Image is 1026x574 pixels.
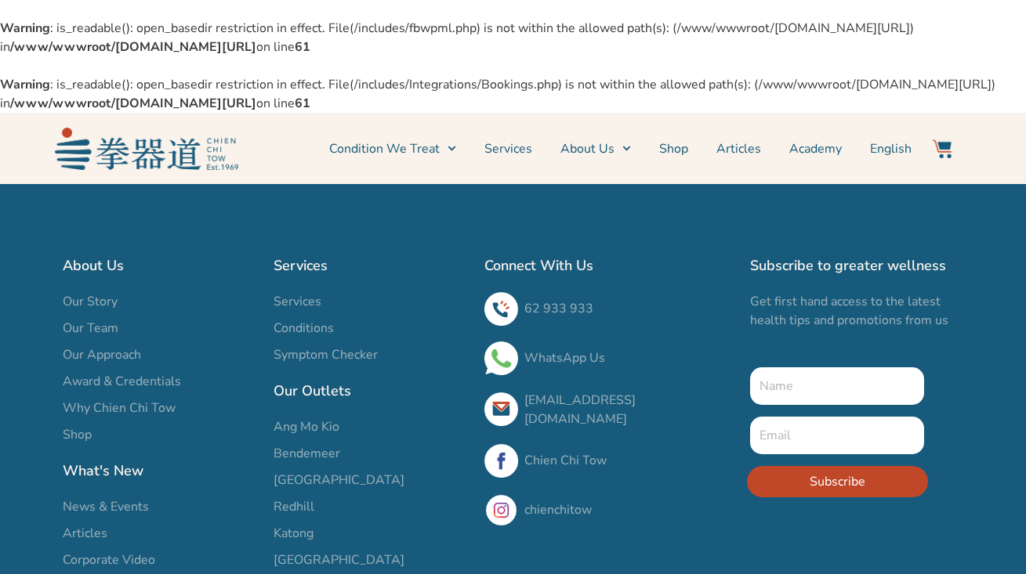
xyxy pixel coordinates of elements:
span: Subscribe [810,472,865,491]
span: Articles [63,524,107,543]
a: Why Chien Chi Tow [63,399,258,417]
a: Articles [716,129,761,168]
b: 61 [295,95,310,112]
span: Corporate Video [63,551,155,569]
span: Our Team [63,319,118,338]
a: Conditions [274,319,469,338]
h2: Our Outlets [274,380,469,402]
a: Chien Chi Tow [524,452,607,469]
span: Conditions [274,319,334,338]
a: Our Approach [63,345,258,364]
span: Award & Credentials [63,372,181,391]
span: Symptom Checker [274,345,378,364]
b: 61 [295,38,310,56]
img: Website Icon-03 [933,139,952,158]
span: Services [274,292,321,311]
span: Bendemeer [274,444,340,463]
span: Why Chien Chi Tow [63,399,176,417]
h2: About Us [63,255,258,276]
b: /www/wwwroot/[DOMAIN_NAME][URL] [10,95,256,112]
span: Redhill [274,497,314,516]
a: Corporate Video [63,551,258,569]
a: Bendemeer [274,444,469,463]
a: Redhill [274,497,469,516]
span: Our Approach [63,345,141,364]
span: [GEOGRAPHIC_DATA] [274,551,404,569]
button: Subscribe [747,466,928,497]
a: Services [484,129,532,168]
a: Shop [659,129,688,168]
a: Our Story [63,292,258,311]
span: English [870,139,912,158]
input: Email [750,417,925,454]
a: [GEOGRAPHIC_DATA] [274,471,469,489]
form: New Form [750,367,925,509]
p: Get first hand access to the latest health tips and promotions from us [750,292,964,330]
a: 62 933 933 [524,300,593,317]
h2: Services [274,255,469,276]
a: Academy [789,129,842,168]
a: Award & Credentials [63,372,258,391]
a: About Us [560,129,631,168]
nav: Menu [246,129,912,168]
h2: What's New [63,460,258,482]
a: English [870,129,912,168]
a: Symptom Checker [274,345,469,364]
a: Ang Mo Kio [274,417,469,436]
h2: Subscribe to greater wellness [750,255,964,276]
a: [EMAIL_ADDRESS][DOMAIN_NAME] [524,392,636,428]
a: Articles [63,524,258,543]
b: /www/wwwroot/[DOMAIN_NAME][URL] [10,38,256,56]
span: Our Story [63,292,118,311]
span: [GEOGRAPHIC_DATA] [274,471,404,489]
span: Shop [63,425,92,444]
h2: Connect With Us [484,255,734,276]
a: chienchitow [524,501,592,518]
a: Katong [274,524,469,543]
span: Ang Mo Kio [274,417,339,436]
input: Name [750,367,925,405]
span: News & Events [63,497,149,516]
a: Services [274,292,469,311]
a: News & Events [63,497,258,516]
a: [GEOGRAPHIC_DATA] [274,551,469,569]
a: Our Team [63,319,258,338]
a: Condition We Treat [329,129,456,168]
span: Katong [274,524,314,543]
a: Shop [63,425,258,444]
a: WhatsApp Us [524,349,605,366]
